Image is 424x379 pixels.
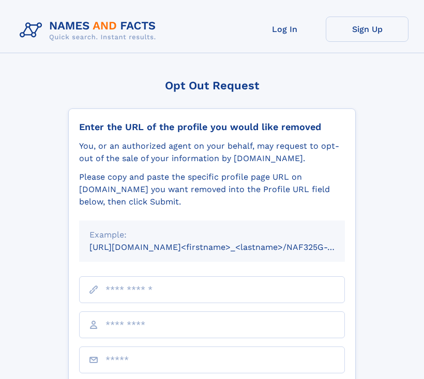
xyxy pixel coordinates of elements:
img: Logo Names and Facts [16,17,164,44]
div: Enter the URL of the profile you would like removed [79,121,345,133]
div: Please copy and paste the specific profile page URL on [DOMAIN_NAME] you want removed into the Pr... [79,171,345,208]
small: [URL][DOMAIN_NAME]<firstname>_<lastname>/NAF325G-xxxxxxxx [89,242,365,252]
a: Sign Up [326,17,408,42]
div: Opt Out Request [68,79,356,92]
div: You, or an authorized agent on your behalf, may request to opt-out of the sale of your informatio... [79,140,345,165]
a: Log In [243,17,326,42]
div: Example: [89,229,335,241]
